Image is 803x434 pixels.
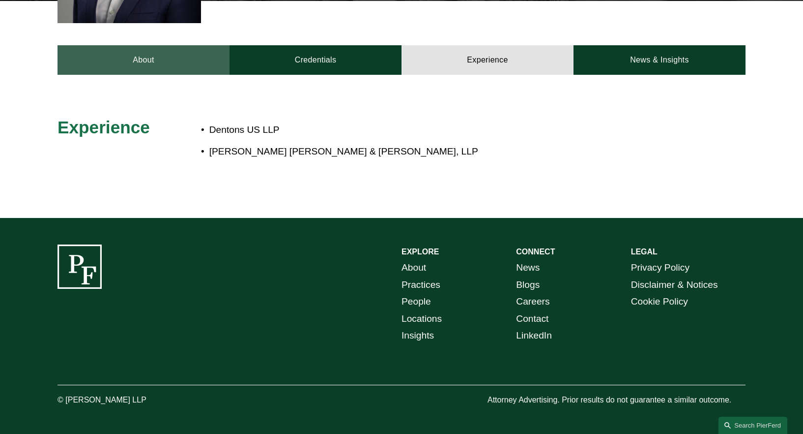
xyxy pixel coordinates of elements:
a: Contact [516,310,548,328]
strong: CONNECT [516,248,555,256]
a: Blogs [516,277,540,294]
a: Cookie Policy [631,293,688,310]
p: Dentons US LLP [209,122,660,139]
a: Search this site [718,417,787,434]
a: Disclaimer & Notices [631,277,718,294]
strong: EXPLORE [401,248,439,256]
a: LinkedIn [516,327,552,344]
a: About [57,45,229,75]
a: Careers [516,293,549,310]
p: Attorney Advertising. Prior results do not guarantee a similar outcome. [488,393,746,407]
span: Experience [57,118,150,137]
p: © [PERSON_NAME] LLP [57,393,201,407]
a: Experience [401,45,574,75]
a: Practices [401,277,440,294]
p: [PERSON_NAME] [PERSON_NAME] & [PERSON_NAME], LLP [209,143,660,160]
a: Locations [401,310,442,328]
a: Insights [401,327,434,344]
a: Credentials [229,45,401,75]
a: News [516,259,540,277]
a: People [401,293,431,310]
a: News & Insights [574,45,746,75]
strong: LEGAL [631,248,658,256]
a: Privacy Policy [631,259,689,277]
a: About [401,259,426,277]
